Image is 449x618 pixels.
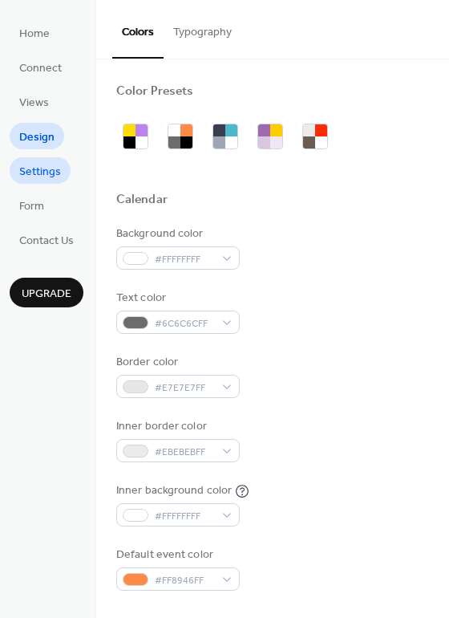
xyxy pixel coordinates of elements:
[10,123,64,149] a: Design
[19,26,50,43] span: Home
[19,95,49,112] span: Views
[155,444,214,461] span: #EBEBEBFF
[116,290,237,307] div: Text color
[116,547,237,563] div: Default event color
[155,508,214,525] span: #FFFFFFFF
[155,251,214,268] span: #FFFFFFFF
[10,19,59,46] a: Home
[155,315,214,332] span: #6C6C6CFF
[10,192,54,218] a: Form
[19,198,44,215] span: Form
[10,54,71,80] a: Connect
[10,88,59,115] a: Views
[10,157,71,184] a: Settings
[22,286,71,303] span: Upgrade
[116,226,237,242] div: Background color
[116,83,193,100] div: Color Presets
[19,129,55,146] span: Design
[10,278,83,307] button: Upgrade
[116,192,168,209] div: Calendar
[19,233,74,250] span: Contact Us
[116,418,237,435] div: Inner border color
[10,226,83,253] a: Contact Us
[116,482,232,499] div: Inner background color
[116,354,237,371] div: Border color
[155,572,214,589] span: #FF8946FF
[19,164,61,181] span: Settings
[155,380,214,396] span: #E7E7E7FF
[19,60,62,77] span: Connect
